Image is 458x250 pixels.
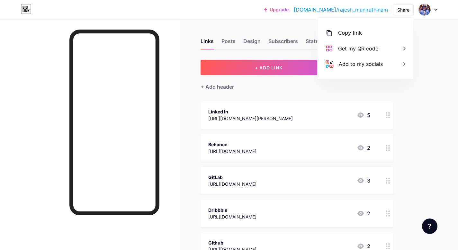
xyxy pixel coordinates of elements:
[208,141,256,148] div: Behance
[208,115,293,122] div: [URL][DOMAIN_NAME][PERSON_NAME]
[243,37,261,49] div: Design
[357,242,370,250] div: 2
[418,4,431,16] img: rajesh_munirathinam
[338,29,362,37] div: Copy link
[201,60,337,75] button: + ADD LINK
[208,207,256,213] div: Dribbble
[268,37,298,49] div: Subscribers
[208,174,256,181] div: GitLab
[397,6,409,13] div: Share
[264,7,289,12] a: Upgrade
[339,60,383,68] div: Add to my socials
[338,45,378,52] div: Get my QR code
[255,65,283,70] span: + ADD LINK
[221,37,236,49] div: Posts
[357,144,370,152] div: 2
[201,83,234,91] div: + Add header
[294,6,388,13] a: [DOMAIN_NAME]/rajesh_munirathinam
[208,213,256,220] div: [URL][DOMAIN_NAME]
[208,181,256,187] div: [URL][DOMAIN_NAME]
[306,37,319,49] div: Stats
[201,37,214,49] div: Links
[357,210,370,217] div: 2
[208,239,256,246] div: Github
[357,177,370,184] div: 3
[357,111,370,119] div: 5
[208,148,256,155] div: [URL][DOMAIN_NAME]
[208,108,293,115] div: Linked In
